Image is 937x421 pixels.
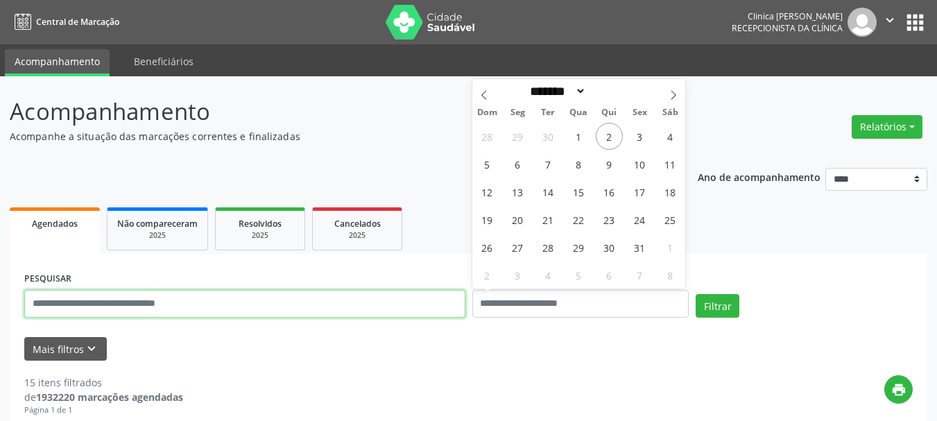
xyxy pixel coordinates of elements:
span: Novembro 4, 2025 [535,261,562,289]
span: Outubro 28, 2025 [535,234,562,261]
strong: 1932220 marcações agendadas [36,390,183,404]
span: Sex [624,108,655,117]
span: Outubro 23, 2025 [596,206,623,233]
span: Outubro 25, 2025 [657,206,684,233]
span: Novembro 5, 2025 [565,261,592,289]
span: Outubro 7, 2025 [535,151,562,178]
span: Outubro 2, 2025 [596,123,623,150]
span: Novembro 3, 2025 [504,261,531,289]
p: Acompanhe a situação das marcações correntes e finalizadas [10,129,652,144]
span: Outubro 17, 2025 [626,178,653,205]
span: Cancelados [334,218,381,230]
div: de [24,390,183,404]
span: Qui [594,108,624,117]
span: Outubro 24, 2025 [626,206,653,233]
div: 2025 [117,230,198,241]
span: Setembro 29, 2025 [504,123,531,150]
i: keyboard_arrow_down [84,341,99,356]
span: Não compareceram [117,218,198,230]
span: Outubro 10, 2025 [626,151,653,178]
div: Clinica [PERSON_NAME] [732,10,843,22]
div: 2025 [225,230,295,241]
span: Dom [472,108,503,117]
span: Outubro 6, 2025 [504,151,531,178]
div: 15 itens filtrados [24,375,183,390]
span: Outubro 31, 2025 [626,234,653,261]
span: Outubro 29, 2025 [565,234,592,261]
img: img [848,8,877,37]
span: Outubro 27, 2025 [504,234,531,261]
button: Relatórios [852,115,922,139]
span: Outubro 11, 2025 [657,151,684,178]
span: Setembro 30, 2025 [535,123,562,150]
a: Acompanhamento [5,49,110,76]
i:  [882,12,897,28]
a: Central de Marcação [10,10,119,33]
span: Outubro 3, 2025 [626,123,653,150]
span: Novembro 6, 2025 [596,261,623,289]
span: Recepcionista da clínica [732,22,843,34]
span: Outubro 14, 2025 [535,178,562,205]
span: Novembro 8, 2025 [657,261,684,289]
span: Resolvidos [239,218,282,230]
a: Beneficiários [124,49,203,74]
span: Setembro 28, 2025 [474,123,501,150]
i: print [891,382,906,397]
span: Outubro 18, 2025 [657,178,684,205]
div: Página 1 de 1 [24,404,183,416]
span: Outubro 20, 2025 [504,206,531,233]
span: Seg [502,108,533,117]
button: print [884,375,913,404]
button: Filtrar [696,294,739,318]
span: Ter [533,108,563,117]
span: Qua [563,108,594,117]
span: Outubro 21, 2025 [535,206,562,233]
span: Outubro 8, 2025 [565,151,592,178]
span: Outubro 5, 2025 [474,151,501,178]
span: Outubro 1, 2025 [565,123,592,150]
span: Outubro 22, 2025 [565,206,592,233]
input: Year [586,84,632,98]
p: Acompanhamento [10,94,652,129]
select: Month [526,84,587,98]
span: Outubro 26, 2025 [474,234,501,261]
span: Novembro 1, 2025 [657,234,684,261]
button: apps [903,10,927,35]
span: Outubro 13, 2025 [504,178,531,205]
span: Sáb [655,108,685,117]
button:  [877,8,903,37]
div: 2025 [323,230,392,241]
span: Novembro 7, 2025 [626,261,653,289]
label: PESQUISAR [24,268,71,290]
span: Outubro 4, 2025 [657,123,684,150]
span: Outubro 12, 2025 [474,178,501,205]
span: Agendados [32,218,78,230]
span: Novembro 2, 2025 [474,261,501,289]
span: Outubro 19, 2025 [474,206,501,233]
span: Outubro 30, 2025 [596,234,623,261]
span: Central de Marcação [36,16,119,28]
p: Ano de acompanhamento [698,168,820,185]
span: Outubro 16, 2025 [596,178,623,205]
span: Outubro 15, 2025 [565,178,592,205]
span: Outubro 9, 2025 [596,151,623,178]
button: Mais filtroskeyboard_arrow_down [24,337,107,361]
